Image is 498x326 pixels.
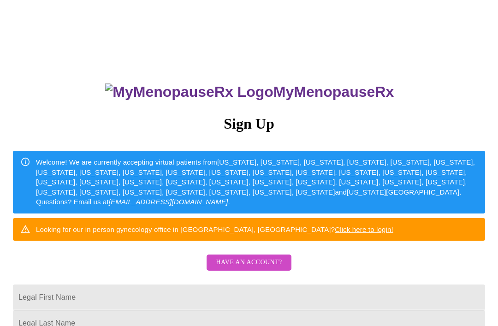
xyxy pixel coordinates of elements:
[335,225,393,233] a: Click here to login!
[105,83,273,101] img: MyMenopauseRx Logo
[207,255,291,271] button: Have an account?
[109,198,228,206] em: [EMAIL_ADDRESS][DOMAIN_NAME]
[204,265,293,273] a: Have an account?
[216,257,282,268] span: Have an account?
[13,115,485,132] h3: Sign Up
[36,221,393,238] div: Looking for our in person gynecology office in [GEOGRAPHIC_DATA], [GEOGRAPHIC_DATA]?
[36,154,478,210] div: Welcome! We are currently accepting virtual patients from [US_STATE], [US_STATE], [US_STATE], [US...
[14,83,486,101] h3: MyMenopauseRx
